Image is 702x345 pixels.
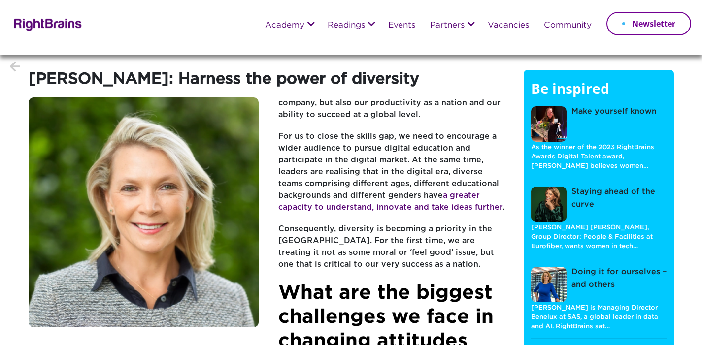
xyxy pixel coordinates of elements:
[531,186,667,222] a: Staying ahead of the curve
[430,21,465,30] a: Partners
[531,105,657,142] a: Make yourself known
[531,303,667,332] p: [PERSON_NAME] is Managing Director Benelux at SAS, a global leader in data and AI. RightBrains sat…
[11,17,82,31] img: Rightbrains
[488,21,529,30] a: Vacancies
[531,266,667,303] a: Doing it for ourselves – and others
[606,12,691,35] a: Newsletter
[531,142,667,171] p: As the winner of the 2023 RightBrains Awards Digital Talent award, [PERSON_NAME] believes women…
[544,21,592,30] a: Community
[531,80,667,106] h5: Be inspired
[278,223,509,281] p: Consequently, diversity is becoming a priority in the [GEOGRAPHIC_DATA]. For the first time, we a...
[278,192,502,211] a: a greater capacity to understand, innovate and take ideas further
[328,21,365,30] a: Readings
[388,21,415,30] a: Events
[531,222,667,251] p: [PERSON_NAME] [PERSON_NAME], Group Director: People & Facilities at Eurofiber, wants women in tech…
[265,21,304,30] a: Academy
[278,131,509,223] p: For us to close the skills gap, we need to encourage a wider audience to pursue digital education...
[29,70,509,97] h1: [PERSON_NAME]: Harness the power of diversity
